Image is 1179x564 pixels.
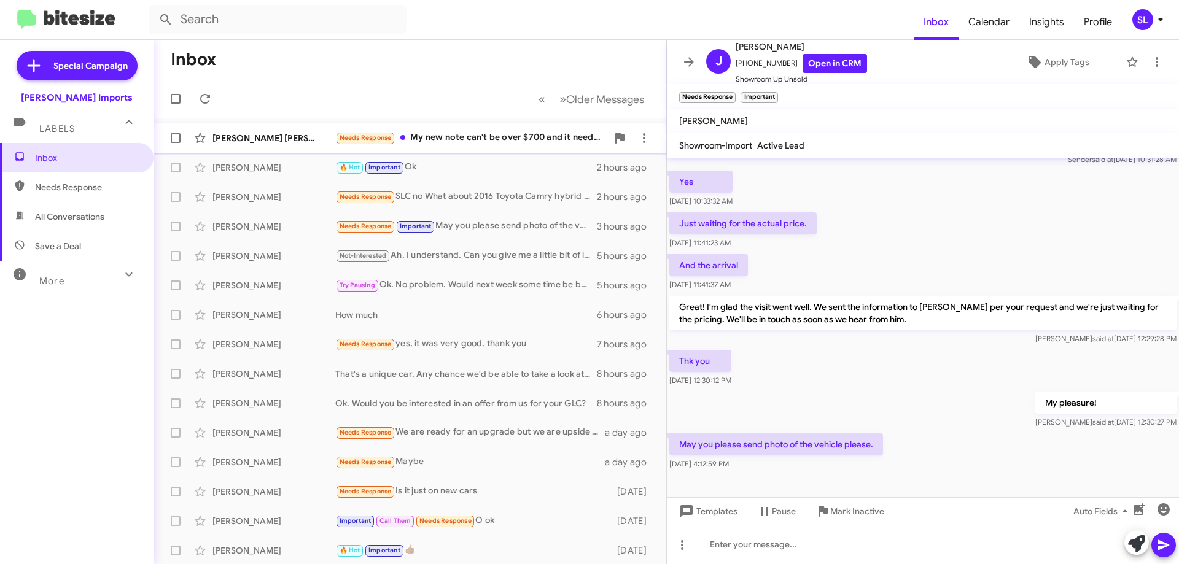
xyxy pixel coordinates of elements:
div: That's a unique car. Any chance we'd be able to take a look at it in person so I can offer you a ... [335,368,597,380]
span: Showroom-Import [679,140,752,151]
span: 🔥 Hot [340,546,360,554]
div: 👍🏽 [335,543,611,557]
span: Needs Response [340,428,392,436]
span: Important [400,222,432,230]
span: » [559,91,566,107]
div: Is it just on new cars [335,484,611,498]
div: [PERSON_NAME] [212,456,335,468]
p: And the arrival [669,254,748,276]
span: « [539,91,545,107]
div: 2 hours ago [597,191,656,203]
div: [PERSON_NAME] [212,220,335,233]
p: May you please send photo of the vehicle please. [669,433,883,455]
div: We are ready for an upgrade but we are upside down. [335,425,605,439]
span: Special Campaign [53,60,128,72]
span: [PHONE_NUMBER] [736,54,867,73]
a: Insights [1019,4,1074,40]
span: Mark Inactive [830,500,884,522]
span: Call Them [379,517,411,525]
span: Needs Response [340,458,392,466]
div: SLC no What about 2016 Toyota Camry hybrid low miles less than 60k Or 2020 MB GLC 300 approx 80k ... [335,190,597,204]
div: 5 hours ago [597,250,656,262]
span: Templates [677,500,737,522]
div: O ok [335,514,611,528]
span: [PERSON_NAME] [DATE] 12:30:27 PM [1035,417,1177,427]
span: [PERSON_NAME] [679,115,748,126]
div: [PERSON_NAME] [212,397,335,409]
div: Ok [335,160,597,174]
span: [DATE] 11:41:23 AM [669,238,731,247]
div: Ok. Would you be interested in an offer from us for your GLC? [335,397,597,409]
a: Open in CRM [803,54,867,73]
span: [PERSON_NAME] [DATE] 12:29:28 PM [1035,334,1177,343]
span: Older Messages [566,93,644,106]
span: Needs Response [419,517,472,525]
span: Calendar [959,4,1019,40]
span: said at [1092,334,1114,343]
span: Important [340,517,372,525]
div: [PERSON_NAME] [212,279,335,292]
div: [PERSON_NAME] [212,427,335,439]
div: [PERSON_NAME] [212,515,335,527]
span: Save a Deal [35,240,81,252]
span: [DATE] 11:41:37 AM [669,280,731,289]
div: Ah. I understand. Can you give me a little bit of information on your vehicles condition? Are the... [335,249,597,263]
button: Apply Tags [994,51,1120,73]
p: My pleasure! [1035,392,1177,414]
div: [PERSON_NAME] [212,338,335,350]
span: Needs Response [340,134,392,142]
div: yes, it was very good, thank you [335,337,597,351]
span: said at [1092,417,1114,427]
p: Thk you [669,350,731,372]
button: Mark Inactive [806,500,894,522]
span: Important [368,546,400,554]
span: Not-Interested [340,252,387,260]
button: Previous [531,87,553,112]
div: [PERSON_NAME] [212,544,335,557]
a: Inbox [914,4,959,40]
p: Yes [669,171,733,193]
div: [PERSON_NAME] [212,191,335,203]
div: [DATE] [611,485,656,498]
div: 5 hours ago [597,279,656,292]
span: Needs Response [340,340,392,348]
button: Auto Fields [1064,500,1142,522]
a: Profile [1074,4,1122,40]
div: [PERSON_NAME] [212,368,335,380]
span: [DATE] 10:33:32 AM [669,196,733,206]
div: My new note can't be over $700 and it needs to an SUV also [335,131,607,145]
span: Pause [772,500,796,522]
span: Labels [39,123,75,134]
h1: Inbox [171,50,216,69]
div: 3 hours ago [597,220,656,233]
span: Needs Response [340,487,392,495]
div: Maybe [335,455,605,469]
span: Showroom Up Unsold [736,73,867,85]
span: [PERSON_NAME] [736,39,867,54]
div: How much [335,309,597,321]
span: 🔥 Hot [340,163,360,171]
span: Sender [DATE] 10:31:28 AM [1068,155,1177,164]
div: Ok. No problem. Would next week some time be better for you? [335,278,597,292]
div: SL [1132,9,1153,30]
a: Special Campaign [17,51,138,80]
div: [PERSON_NAME] [212,309,335,321]
span: Auto Fields [1073,500,1132,522]
span: [DATE] 4:12:59 PM [669,459,729,468]
span: Active Lead [757,140,804,151]
div: [PERSON_NAME] [212,250,335,262]
span: More [39,276,64,287]
span: [DATE] 12:30:12 PM [669,376,731,385]
span: Apply Tags [1045,51,1089,73]
div: [PERSON_NAME] [PERSON_NAME] [212,132,335,144]
div: 8 hours ago [597,397,656,409]
div: May you please send photo of the vehicle please. [335,219,597,233]
div: [DATE] [611,544,656,557]
div: [PERSON_NAME] [212,485,335,498]
div: a day ago [605,427,656,439]
span: Try Pausing [340,281,375,289]
p: Just waiting for the actual price. [669,212,817,234]
nav: Page navigation example [532,87,652,112]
